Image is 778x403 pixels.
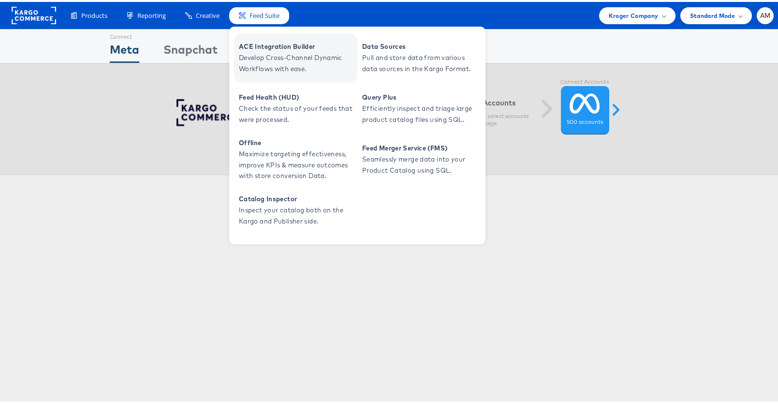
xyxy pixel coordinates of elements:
[110,28,139,39] div: Connect
[81,9,107,18] span: Products
[357,134,481,182] a: Feed Merger Service (FMS) Seamlessly merge data into your Product Catalog using SQL.
[362,50,478,73] span: Pull and store data from various data sources in the Kargo Format.
[362,152,478,174] span: Seamlessly merge data into your Product Catalog using SQL.
[239,90,355,101] span: Feed Health (HUD)
[561,76,609,84] label: Connect Accounts
[234,32,357,80] a: ACE Integration Builder Develop Cross-Channel Dynamic Workflows with ease.
[110,39,139,61] div: Meta
[239,203,355,225] span: Inspect your catalog both on the Kargo and Publisher side.
[357,32,481,80] a: Data Sources Pull and store data from various data sources in the Kargo Format.
[357,83,481,131] a: Query Plus Efficiently inspect and triage large product catalog files using SQL.
[234,83,357,131] a: Feed Health (HUD) Check the status of your feeds that were processed.
[163,39,218,61] div: Snapchat
[250,9,279,18] span: Feed Suite
[690,9,735,19] span: Standard Mode
[362,90,478,101] span: Query Plus
[239,39,355,50] span: ACE Integration Builder
[362,101,478,123] span: Efficiently inspect and triage large product catalog files using SQL.
[239,135,355,147] span: Offline
[567,117,603,124] label: 500 accounts
[239,50,355,73] span: Develop Cross-Channel Dynamic Workflows with ease.
[239,101,355,123] span: Check the status of your feeds that were processed.
[239,147,355,179] span: Maximize targeting effectiveness, improve KPIs & measure outcomes with store conversion Data.
[362,141,478,152] span: Feed Merger Service (FMS)
[362,39,478,50] span: Data Sources
[137,9,166,18] span: Reporting
[760,11,771,17] span: AM
[234,134,357,182] a: Offline Maximize targeting effectiveness, improve KPIs & measure outcomes with store conversion D...
[196,9,220,18] span: Creative
[239,192,355,203] span: Catalog Inspector
[609,9,659,19] span: Kroger Company
[234,184,357,233] a: Catalog Inspector Inspect your catalog both on the Kargo and Publisher side.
